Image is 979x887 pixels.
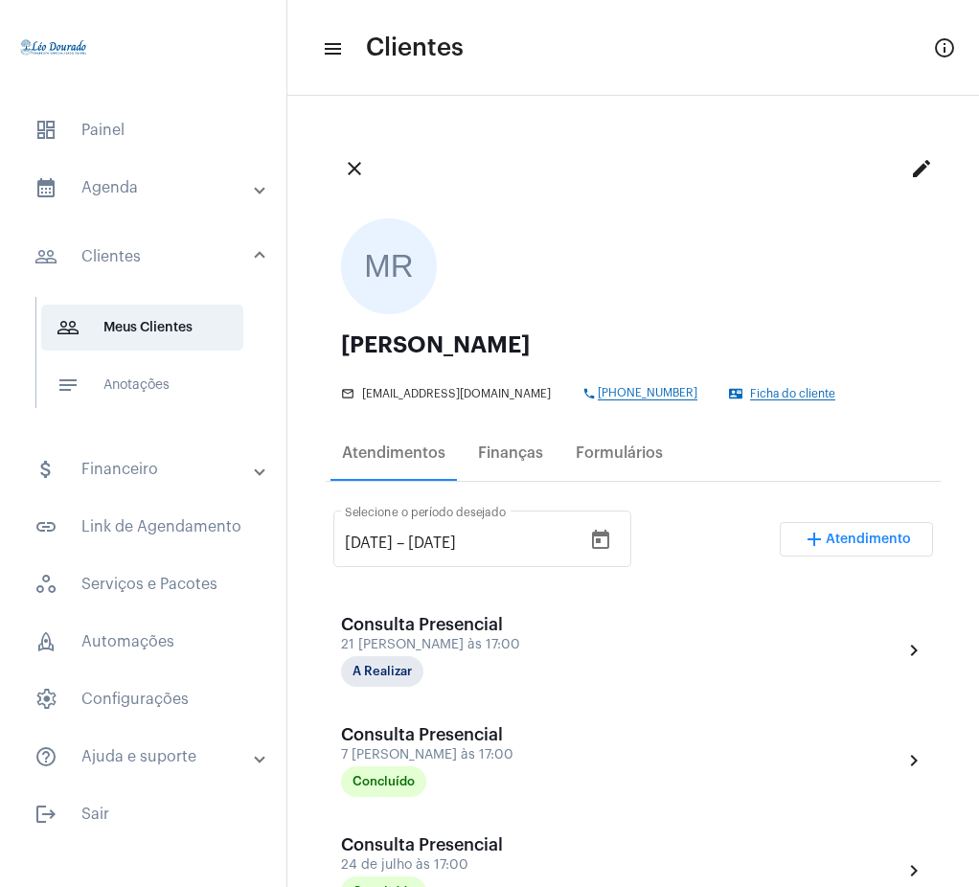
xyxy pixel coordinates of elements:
[902,859,925,882] mat-icon: chevron_right
[57,316,80,339] mat-icon: sidenav icon
[11,287,286,435] div: sidenav iconClientes
[582,387,598,400] mat-icon: phone
[57,374,80,397] mat-icon: sidenav icon
[34,245,256,268] mat-panel-title: Clientes
[41,362,243,408] span: Anotações
[41,305,243,351] span: Meus Clientes
[581,521,620,559] button: Open calendar
[341,858,533,873] div: 24 de julho às 17:00
[780,522,933,557] button: Adicionar Atendimento
[341,387,356,400] mat-icon: mail_outline
[34,688,57,711] span: sidenav icon
[729,387,744,400] mat-icon: contact_mail
[34,745,57,768] mat-icon: sidenav icon
[34,458,57,481] mat-icon: sidenav icon
[11,165,286,211] mat-expansion-panel-header: sidenav iconAgenda
[750,388,835,400] span: Ficha do cliente
[11,734,286,780] mat-expansion-panel-header: sidenav iconAjuda e suporte
[19,561,267,607] span: Serviços e Pacotes
[902,639,925,662] mat-icon: chevron_right
[341,766,426,797] mat-chip: Concluído
[366,33,464,63] span: Clientes
[34,515,57,538] mat-icon: sidenav icon
[910,157,933,180] mat-icon: edit
[345,534,393,552] input: Data de início
[341,615,533,634] div: Consulta Presencial
[826,533,911,546] span: Atendimento
[19,791,267,837] span: Sair
[803,528,826,551] mat-icon: add
[362,388,551,400] span: [EMAIL_ADDRESS][DOMAIN_NAME]
[34,176,256,199] mat-panel-title: Agenda
[341,835,533,854] div: Consulta Presencial
[19,107,267,153] span: Painel
[15,10,92,86] img: 4c910ca3-f26c-c648-53c7-1a2041c6e520.jpg
[478,444,543,462] div: Finanças
[19,504,267,550] span: Link de Agendamento
[34,630,57,653] span: sidenav icon
[341,748,533,762] div: 7 [PERSON_NAME] às 17:00
[933,36,956,59] mat-icon: Info
[397,534,404,552] span: –
[34,458,256,481] mat-panel-title: Financeiro
[341,638,533,652] div: 21 [PERSON_NAME] às 17:00
[34,803,57,826] mat-icon: sidenav icon
[341,656,423,687] mat-chip: A Realizar
[408,534,523,552] input: Data do fim
[34,119,57,142] span: sidenav icon
[11,446,286,492] mat-expansion-panel-header: sidenav iconFinanceiro
[341,333,925,356] div: [PERSON_NAME]
[902,749,925,772] mat-icon: chevron_right
[19,619,267,665] span: Automações
[341,218,437,314] div: MR
[34,745,256,768] mat-panel-title: Ajuda e suporte
[343,157,366,180] mat-icon: close
[34,573,57,596] span: sidenav icon
[342,444,445,462] div: Atendimentos
[341,725,533,744] div: Consulta Presencial
[576,444,663,462] div: Formulários
[322,37,341,60] mat-icon: sidenav icon
[598,387,697,400] span: [PHONE_NUMBER]
[925,29,964,67] button: Info
[34,176,57,199] mat-icon: sidenav icon
[19,676,267,722] span: Configurações
[11,226,286,287] mat-expansion-panel-header: sidenav iconClientes
[34,245,57,268] mat-icon: sidenav icon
